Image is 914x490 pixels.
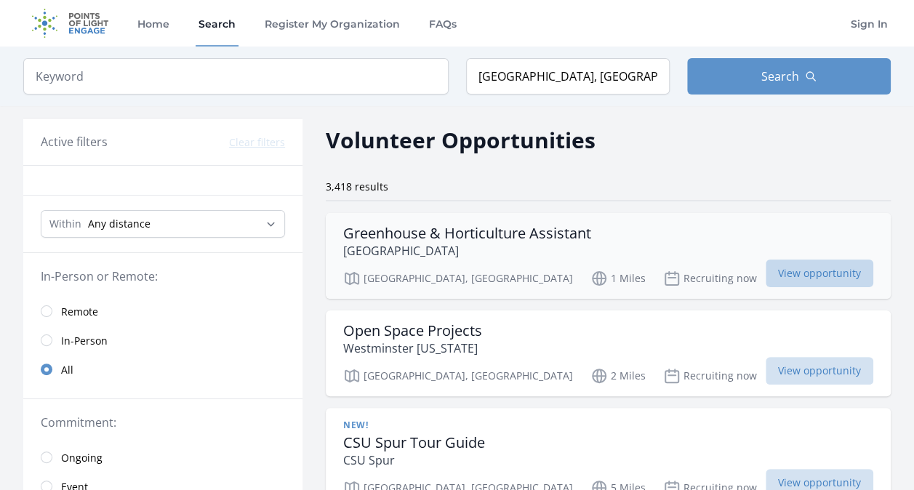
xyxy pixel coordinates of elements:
[343,451,485,469] p: CSU Spur
[23,58,449,95] input: Keyword
[590,367,646,385] p: 2 Miles
[326,310,891,396] a: Open Space Projects Westminster [US_STATE] [GEOGRAPHIC_DATA], [GEOGRAPHIC_DATA] 2 Miles Recruitin...
[466,58,670,95] input: Location
[326,124,596,156] h2: Volunteer Opportunities
[41,414,285,431] legend: Commitment:
[766,357,873,385] span: View opportunity
[343,367,573,385] p: [GEOGRAPHIC_DATA], [GEOGRAPHIC_DATA]
[343,322,482,340] h3: Open Space Projects
[23,297,302,326] a: Remote
[41,133,108,150] h3: Active filters
[766,260,873,287] span: View opportunity
[23,355,302,384] a: All
[663,270,757,287] p: Recruiting now
[326,213,891,299] a: Greenhouse & Horticulture Assistant [GEOGRAPHIC_DATA] [GEOGRAPHIC_DATA], [GEOGRAPHIC_DATA] 1 Mile...
[61,451,103,465] span: Ongoing
[61,305,98,319] span: Remote
[343,434,485,451] h3: CSU Spur Tour Guide
[343,419,368,431] span: New!
[61,334,108,348] span: In-Person
[590,270,646,287] p: 1 Miles
[343,270,573,287] p: [GEOGRAPHIC_DATA], [GEOGRAPHIC_DATA]
[663,367,757,385] p: Recruiting now
[61,363,73,377] span: All
[326,180,388,193] span: 3,418 results
[343,225,591,242] h3: Greenhouse & Horticulture Assistant
[23,326,302,355] a: In-Person
[687,58,891,95] button: Search
[343,340,482,357] p: Westminster [US_STATE]
[41,268,285,285] legend: In-Person or Remote:
[761,68,799,85] span: Search
[343,242,591,260] p: [GEOGRAPHIC_DATA]
[23,443,302,472] a: Ongoing
[41,210,285,238] select: Search Radius
[229,135,285,150] button: Clear filters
